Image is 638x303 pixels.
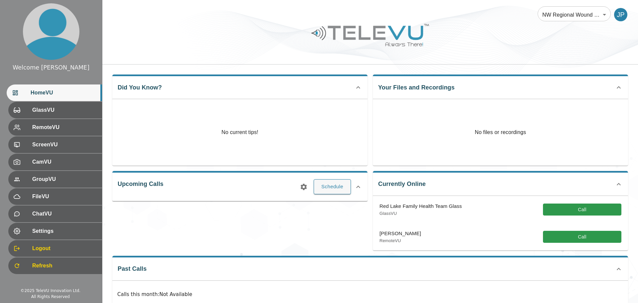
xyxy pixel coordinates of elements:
[32,175,97,183] span: GroupVU
[32,244,97,252] span: Logout
[379,203,462,210] p: Red Lake Family Health Team Glass
[538,5,611,24] div: NW Regional Wound Care
[310,21,430,49] img: Logo
[23,3,79,60] img: profile.png
[543,204,621,216] button: Call
[8,240,102,257] div: Logout
[8,257,102,274] div: Refresh
[8,171,102,188] div: GroupVU
[8,154,102,170] div: CamVU
[32,262,97,270] span: Refresh
[8,119,102,136] div: RemoteVU
[8,102,102,118] div: GlassVU
[32,210,97,218] span: ChatVU
[7,84,102,101] div: HomeVU
[8,223,102,239] div: Settings
[31,89,97,97] span: HomeVU
[373,99,628,166] p: No files or recordings
[222,128,259,136] p: No current tips!
[117,291,623,298] p: Calls this month : Not Available
[31,294,70,300] div: All Rights Reserved
[614,8,627,21] div: JP
[314,179,351,194] button: Schedule
[379,237,421,244] p: RemoteVU
[32,141,97,149] span: ScreenVU
[8,188,102,205] div: FileVU
[8,206,102,222] div: ChatVU
[32,193,97,201] span: FileVU
[379,230,421,237] p: [PERSON_NAME]
[13,63,89,72] div: Welcome [PERSON_NAME]
[543,231,621,243] button: Call
[32,227,97,235] span: Settings
[32,158,97,166] span: CamVU
[32,106,97,114] span: GlassVU
[8,136,102,153] div: ScreenVU
[32,123,97,131] span: RemoteVU
[379,210,462,217] p: GlassVU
